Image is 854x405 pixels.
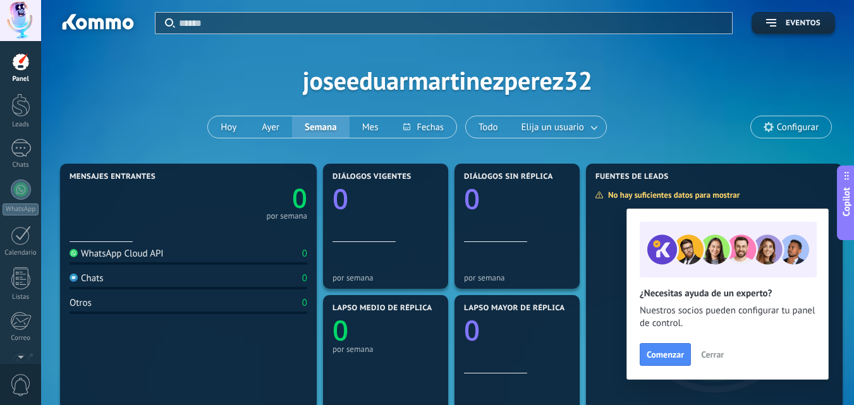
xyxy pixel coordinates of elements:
text: 0 [332,311,348,349]
span: Nuestros socios pueden configurar tu panel de control. [640,305,815,330]
div: por semana [464,273,570,282]
span: Lapso mayor de réplica [464,304,564,313]
button: Eventos [752,12,835,34]
h2: ¿Necesitas ayuda de un experto? [640,287,815,299]
div: Correo [3,334,39,342]
div: WhatsApp Cloud API [70,248,164,260]
img: Chats [70,274,78,282]
div: Chats [70,272,104,284]
div: Panel [3,75,39,83]
div: Leads [3,121,39,129]
span: Comenzar [647,350,684,359]
div: No hay suficientes datos para mostrar [595,190,748,200]
span: Mensajes entrantes [70,172,156,181]
a: 0 [188,180,307,216]
span: Eventos [786,19,820,28]
div: Calendario [3,249,39,257]
button: Elija un usuario [511,116,606,138]
div: por semana [266,213,307,219]
div: 0 [302,248,307,260]
text: 0 [464,179,480,217]
span: Fuentes de leads [595,172,669,181]
text: 0 [464,311,480,349]
div: WhatsApp [3,203,39,215]
span: Lapso medio de réplica [332,304,432,313]
button: Hoy [208,116,249,138]
div: 0 [302,272,307,284]
div: por semana [332,344,439,354]
button: Cerrar [695,345,729,364]
div: Listas [3,293,39,301]
text: 0 [332,179,348,217]
div: 0 [302,297,307,309]
text: 0 [292,180,307,216]
span: Diálogos sin réplica [464,172,553,181]
span: Configurar [777,122,819,133]
button: Todo [466,116,511,138]
button: Mes [350,116,391,138]
span: Diálogos vigentes [332,172,412,181]
button: Semana [292,116,350,138]
button: Fechas [391,116,456,138]
span: Cerrar [701,350,724,359]
img: WhatsApp Cloud API [70,249,78,257]
div: por semana [332,273,439,282]
span: Copilot [840,187,853,216]
button: Ayer [249,116,292,138]
div: Chats [3,161,39,169]
span: Elija un usuario [519,119,587,136]
button: Comenzar [640,343,691,366]
div: Otros [70,297,92,309]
